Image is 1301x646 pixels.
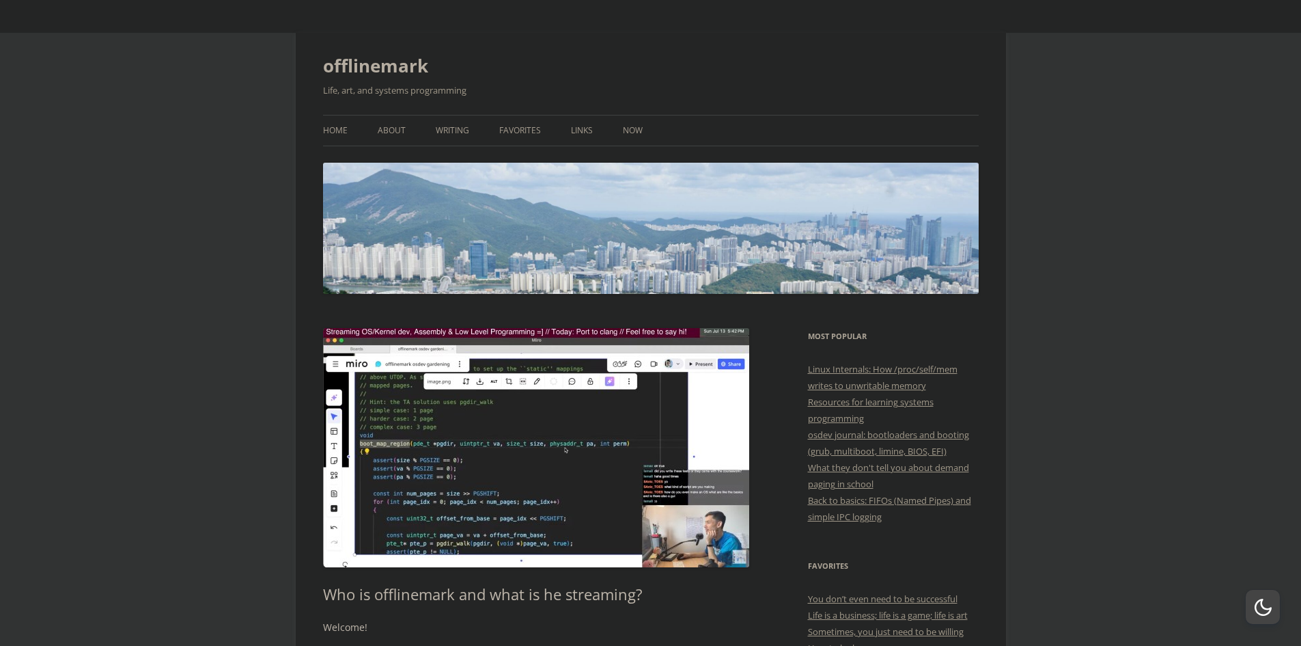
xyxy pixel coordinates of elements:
[323,619,750,636] p: Welcome!
[808,363,957,392] a: Linux Internals: How /proc/self/mem writes to unwritable memory
[623,116,643,146] a: Now
[323,49,428,82] a: offlinemark
[808,328,979,345] h3: Most Popular
[808,625,964,638] a: Sometimes, you just need to be willing
[571,116,593,146] a: Links
[323,116,348,146] a: Home
[808,609,968,621] a: Life is a business; life is a game; life is art
[808,461,969,490] a: What they don't tell you about demand paging in school
[378,116,406,146] a: About
[499,116,541,146] a: Favorites
[323,585,750,603] h1: Who is offlinemark and what is he streaming?
[808,593,957,605] a: You don’t even need to be successful
[436,116,469,146] a: Writing
[808,396,934,425] a: Resources for learning systems programming
[808,494,971,523] a: Back to basics: FIFOs (Named Pipes) and simple IPC logging
[323,163,979,294] img: offlinemark
[808,558,979,574] h3: Favorites
[323,82,979,98] h2: Life, art, and systems programming
[808,429,969,457] a: osdev journal: bootloaders and booting (grub, multiboot, limine, BIOS, EFI)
